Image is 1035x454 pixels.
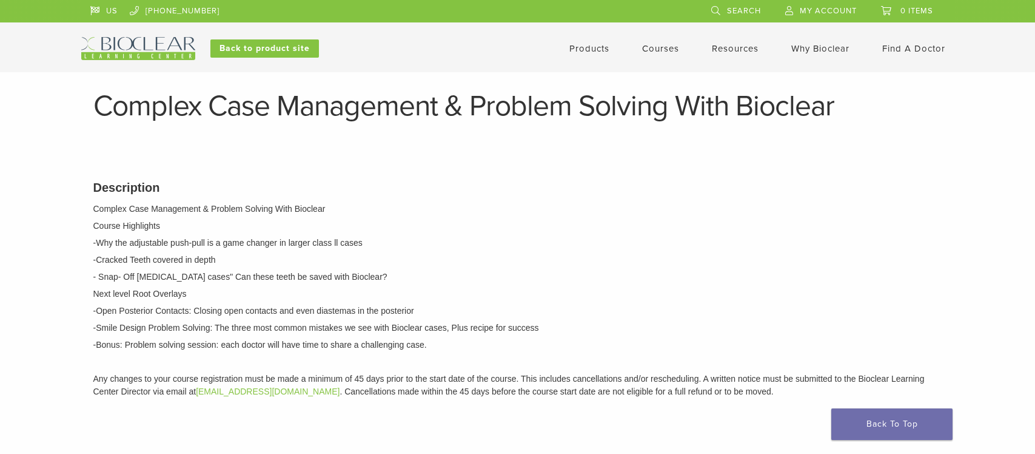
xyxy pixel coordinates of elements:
[93,178,942,197] h3: Description
[93,288,942,300] p: Next level Root Overlays
[93,322,942,334] p: -Smile Design Problem Solving: The three most common mistakes we see with Bioclear cases, Plus re...
[727,6,761,16] span: Search
[882,43,945,54] a: Find A Doctor
[569,43,609,54] a: Products
[93,305,942,317] p: -Open Posterior Contacts: Closing open contacts and even diastemas in the posterior
[93,203,942,215] p: Complex Case Management & Problem Solving With Bioclear
[210,39,319,58] a: Back to product site
[93,92,942,121] h1: Complex Case Management & Problem Solving With Bioclear
[81,37,195,60] img: Bioclear
[93,339,942,351] p: -Bonus: Problem solving session: each doctor will have time to share a challenging case.
[93,237,942,249] p: -Why the adjustable push-pull is a game changer in larger class ll cases
[791,43,849,54] a: Why Bioclear
[93,271,942,283] p: - Snap- Off [MEDICAL_DATA] cases" Can these teeth be saved with Bioclear?
[93,220,942,232] p: Course Highlights
[642,43,679,54] a: Courses
[831,408,953,440] a: Back To Top
[712,43,759,54] a: Resources
[93,374,925,396] span: Any changes to your course registration must be made a minimum of 45 days prior to the start date...
[196,387,340,396] a: [EMAIL_ADDRESS][DOMAIN_NAME]
[900,6,933,16] span: 0 items
[800,6,857,16] span: My Account
[93,254,942,266] p: -Cracked Teeth covered in depth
